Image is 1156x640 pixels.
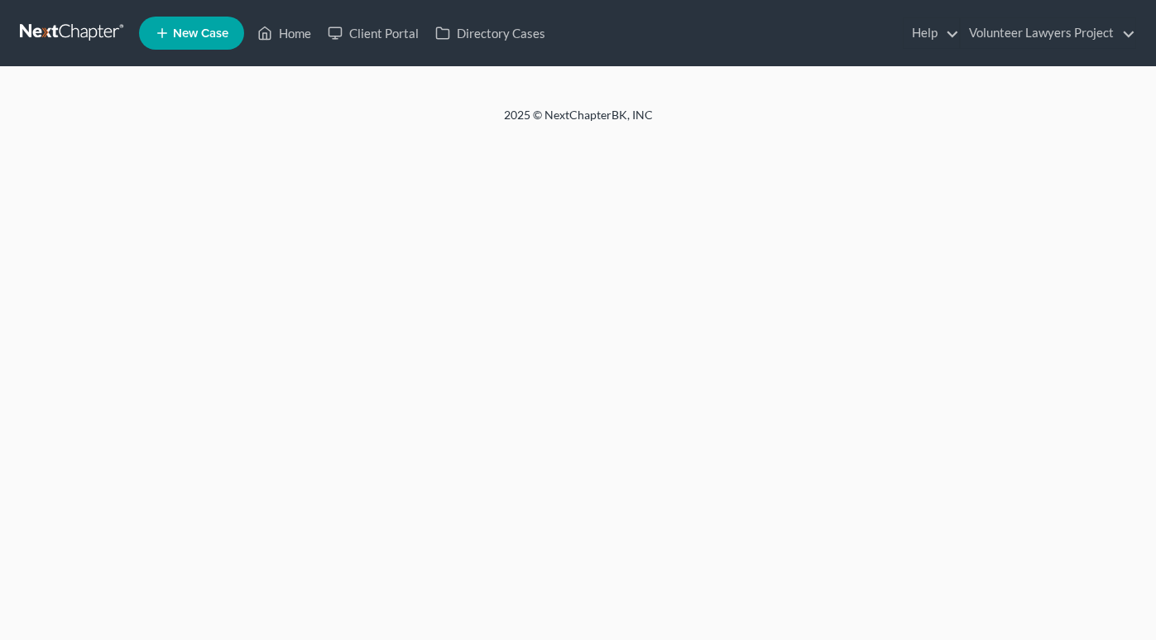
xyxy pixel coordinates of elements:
a: Help [904,18,959,48]
div: 2025 © NextChapterBK, INC [107,107,1050,137]
a: Client Portal [319,18,427,48]
a: Home [249,18,319,48]
new-legal-case-button: New Case [139,17,244,50]
a: Directory Cases [427,18,554,48]
a: Volunteer Lawyers Project [961,18,1135,48]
